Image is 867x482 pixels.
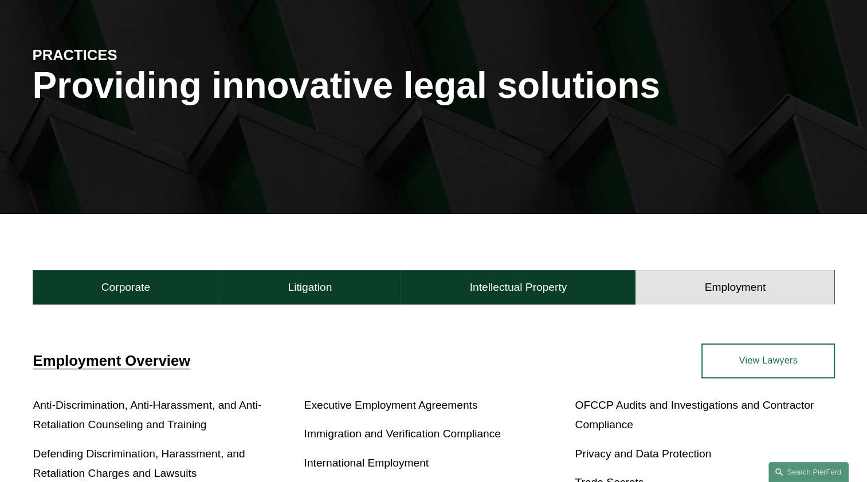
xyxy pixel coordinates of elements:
[470,280,567,294] h4: Intellectual Property
[701,343,835,378] a: View Lawyers
[304,428,501,440] a: Immigration and Verification Compliance
[575,448,711,460] a: Privacy and Data Protection
[33,65,835,106] h1: Providing innovative legal solutions
[304,457,429,469] a: International Employment
[575,399,814,431] a: OFCCP Audits and Investigations and Contractor Compliance
[768,462,849,482] a: Search this site
[33,46,233,64] h4: PRACTICES
[33,448,245,480] a: Defending Discrimination, Harassment, and Retaliation Charges and Lawsuits
[304,399,478,411] a: Executive Employment Agreements
[705,280,766,294] h4: Employment
[33,353,191,369] a: Employment Overview
[288,280,332,294] h4: Litigation
[33,399,262,431] a: Anti-Discrimination, Anti-Harassment, and Anti-Retaliation Counseling and Training
[101,280,150,294] h4: Corporate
